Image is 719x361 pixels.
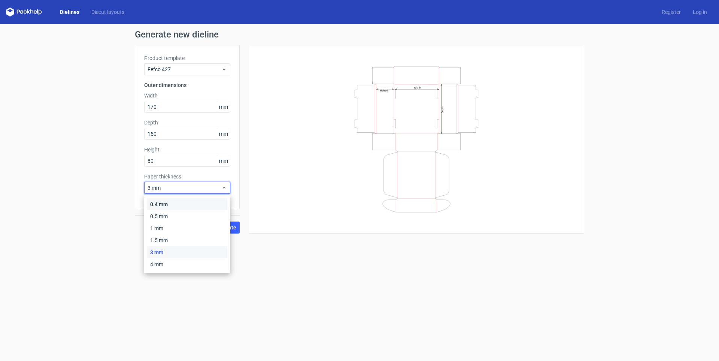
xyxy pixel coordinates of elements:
[147,246,227,258] div: 3 mm
[217,155,230,166] span: mm
[144,119,230,126] label: Depth
[441,106,444,113] text: Depth
[147,258,227,270] div: 4 mm
[144,81,230,89] h3: Outer dimensions
[85,8,130,16] a: Diecut layouts
[414,85,421,89] text: Width
[147,234,227,246] div: 1.5 mm
[144,54,230,62] label: Product template
[54,8,85,16] a: Dielines
[217,101,230,112] span: mm
[144,173,230,180] label: Paper thickness
[147,222,227,234] div: 1 mm
[217,128,230,139] span: mm
[147,198,227,210] div: 0.4 mm
[380,89,388,92] text: Height
[148,184,221,192] span: 3 mm
[687,8,713,16] a: Log in
[144,146,230,153] label: Height
[144,92,230,99] label: Width
[147,210,227,222] div: 0.5 mm
[656,8,687,16] a: Register
[135,30,584,39] h1: Generate new dieline
[148,66,221,73] span: Fefco 427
